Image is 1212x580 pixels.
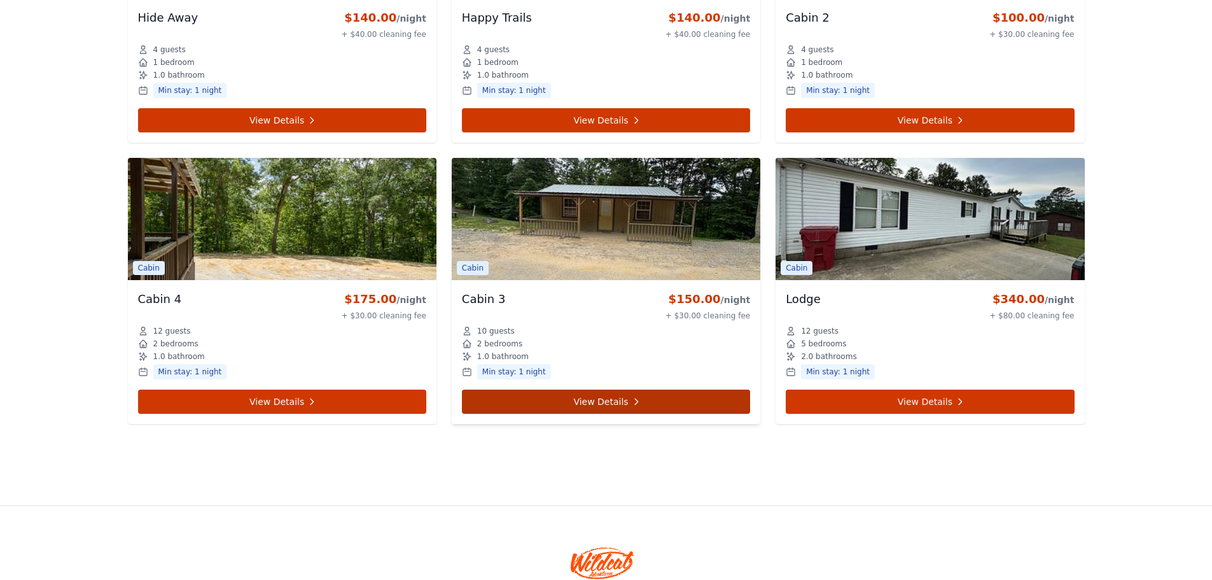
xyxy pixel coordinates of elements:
span: 1.0 bathroom [801,70,853,80]
img: Lodge [776,158,1084,280]
span: Min stay: 1 night [153,83,227,98]
div: $100.00 [989,9,1074,27]
span: Min stay: 1 night [801,83,875,98]
span: /night [721,295,751,305]
span: 1.0 bathroom [153,351,205,362]
span: 12 guests [801,326,839,336]
span: 2 bedrooms [477,339,522,349]
div: + $30.00 cleaning fee [989,29,1074,39]
div: $140.00 [665,9,750,27]
h3: Lodge [786,290,821,308]
span: 12 guests [153,326,191,336]
span: Min stay: 1 night [801,364,875,379]
h3: Hide Away [138,9,199,27]
span: /night [396,295,426,305]
a: View Details [786,108,1074,132]
span: 2.0 bathrooms [801,351,856,362]
div: + $30.00 cleaning fee [342,311,426,321]
span: 1.0 bathroom [153,70,205,80]
span: 4 guests [477,45,510,55]
span: 1.0 bathroom [477,351,529,362]
div: $175.00 [342,290,426,308]
span: Min stay: 1 night [153,364,227,379]
div: $150.00 [665,290,750,308]
span: 4 guests [801,45,833,55]
span: Min stay: 1 night [477,364,551,379]
span: /night [1045,13,1075,24]
div: + $80.00 cleaning fee [989,311,1074,321]
a: View Details [138,390,426,414]
a: View Details [462,108,750,132]
h3: Happy Trails [462,9,532,27]
span: /night [721,13,751,24]
img: Cabin 4 [128,158,436,280]
span: 5 bedrooms [801,339,846,349]
span: 1 bedroom [477,57,519,67]
span: 2 bedrooms [153,339,199,349]
span: 1 bedroom [801,57,842,67]
a: View Details [462,390,750,414]
a: View Details [786,390,1074,414]
h3: Cabin 4 [138,290,182,308]
span: 10 guests [477,326,515,336]
div: + $40.00 cleaning fee [342,29,426,39]
div: + $30.00 cleaning fee [665,311,750,321]
img: Cabin 3 [452,158,760,280]
span: Min stay: 1 night [477,83,551,98]
div: + $40.00 cleaning fee [665,29,750,39]
div: $340.00 [989,290,1074,308]
h3: Cabin 3 [462,290,506,308]
span: /night [1045,295,1075,305]
span: Cabin [457,261,489,275]
span: /night [396,13,426,24]
span: Cabin [781,261,812,275]
span: Cabin [133,261,165,275]
div: $140.00 [342,9,426,27]
a: View Details [138,108,426,132]
span: 1.0 bathroom [477,70,529,80]
h3: Cabin 2 [786,9,830,27]
span: 1 bedroom [153,57,195,67]
span: 4 guests [153,45,186,55]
